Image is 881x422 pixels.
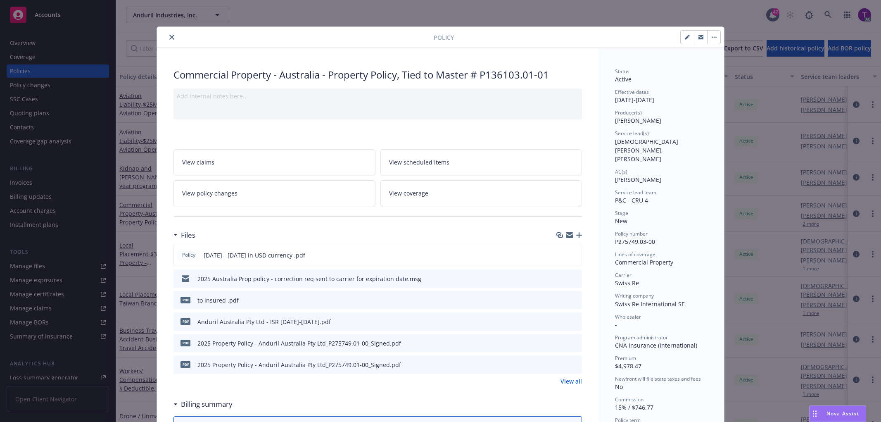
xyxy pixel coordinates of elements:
[180,251,197,259] span: Policy
[615,230,648,237] span: Policy number
[615,75,632,83] span: Active
[389,158,449,167] span: View scheduled items
[615,251,655,258] span: Lines of coverage
[615,138,678,163] span: [DEMOGRAPHIC_DATA][PERSON_NAME], [PERSON_NAME]
[180,318,190,324] span: pdf
[615,238,655,246] span: P275749.03-00
[615,341,697,349] span: CNA Insurance (International)
[615,88,708,104] div: [DATE] - [DATE]
[615,355,636,362] span: Premium
[615,279,639,287] span: Swiss Re
[571,360,579,369] button: preview file
[571,317,579,326] button: preview file
[615,88,649,95] span: Effective dates
[615,217,627,225] span: New
[558,251,564,260] button: download file
[182,158,214,167] span: View claims
[615,176,661,184] span: [PERSON_NAME]
[181,230,195,241] h3: Files
[571,296,579,305] button: preview file
[571,339,579,348] button: preview file
[560,377,582,386] a: View all
[204,251,305,260] span: [DATE] - [DATE] in USD currency .pdf
[615,396,644,403] span: Commission
[615,383,623,391] span: No
[615,403,653,411] span: 15% / $746.77
[173,230,195,241] div: Files
[197,339,401,348] div: 2025 Property Policy - Anduril Australia Pty Ltd_P275749.01-00_Signed.pdf
[615,313,641,320] span: Wholesaler
[615,196,648,204] span: P&C - CRU 4
[558,339,565,348] button: download file
[615,168,627,175] span: AC(s)
[197,296,239,305] div: to insured .pdf
[177,92,579,100] div: Add internal notes here...
[571,274,579,283] button: preview file
[173,149,375,175] a: View claims
[615,210,628,217] span: Stage
[615,109,642,116] span: Producer(s)
[571,251,578,260] button: preview file
[380,180,582,206] a: View coverage
[434,33,454,42] span: Policy
[197,317,331,326] div: Anduril Australia Pty Ltd - ISR [DATE]-[DATE].pdf
[615,375,701,382] span: Newfront will file state taxes and fees
[615,292,654,299] span: Writing company
[181,399,233,410] h3: Billing summary
[809,405,866,422] button: Nova Assist
[173,180,375,206] a: View policy changes
[615,272,632,279] span: Carrier
[615,117,661,124] span: [PERSON_NAME]
[615,130,649,137] span: Service lead(s)
[180,297,190,303] span: pdf
[558,317,565,326] button: download file
[615,321,617,329] span: -
[173,399,233,410] div: Billing summary
[197,274,421,283] div: 2025 Australia Prop policy - correction req sent to carrier for expiration date.msg
[197,360,401,369] div: 2025 Property Policy - Anduril Australia Pty Ltd_P275749.01-00_Signed.pdf
[389,189,428,198] span: View coverage
[826,410,859,417] span: Nova Assist
[558,360,565,369] button: download file
[167,32,177,42] button: close
[615,258,673,266] span: Commercial Property
[180,340,190,346] span: pdf
[615,334,668,341] span: Program administrator
[810,406,820,422] div: Drag to move
[615,189,656,196] span: Service lead team
[380,149,582,175] a: View scheduled items
[180,361,190,367] span: pdf
[615,68,629,75] span: Status
[615,362,641,370] span: $4,978.47
[615,300,685,308] span: Swiss Re International SE
[558,274,565,283] button: download file
[558,296,565,305] button: download file
[182,189,237,198] span: View policy changes
[173,68,582,82] div: Commercial Property - Australia - Property Policy, Tied to Master # P136103.01-01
